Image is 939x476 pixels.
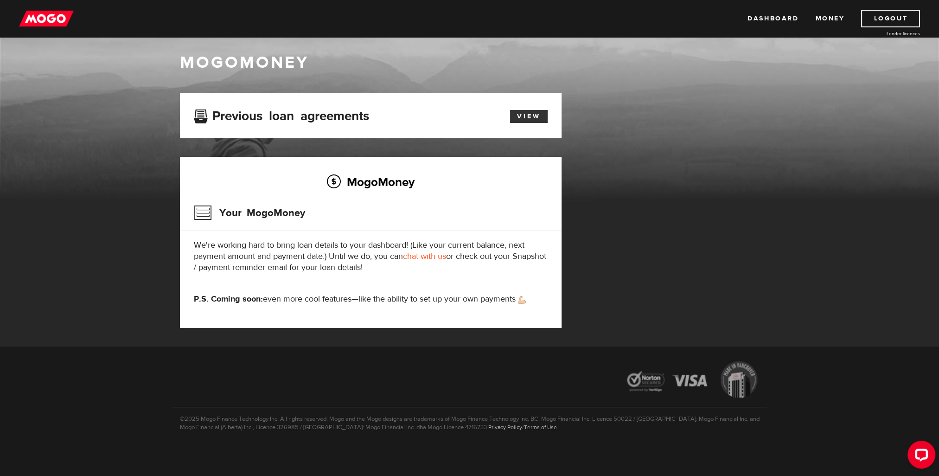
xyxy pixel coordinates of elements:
a: Terms of Use [524,424,557,431]
img: legal-icons-92a2ffecb4d32d839781d1b4e4802d7b.png [618,354,767,407]
h3: Your MogoMoney [194,201,305,225]
p: even more cool features—like the ability to set up your own payments [194,294,548,305]
p: ©2025 Mogo Finance Technology Inc. All rights reserved. Mogo and the Mogo designs are trademarks ... [173,407,767,431]
a: Lender licences [850,30,920,37]
p: We're working hard to bring loan details to your dashboard! (Like your current balance, next paym... [194,240,548,273]
a: Money [815,10,844,27]
h2: MogoMoney [194,172,548,192]
img: mogo_logo-11ee424be714fa7cbb0f0f49df9e16ec.png [19,10,74,27]
a: Logout [861,10,920,27]
img: strong arm emoji [518,296,526,304]
h1: MogoMoney [180,53,760,72]
a: View [510,110,548,123]
a: Dashboard [747,10,798,27]
h3: Previous loan agreements [194,109,369,121]
a: Privacy Policy [488,424,522,431]
iframe: LiveChat chat widget [900,437,939,476]
a: chat with us [403,251,446,262]
strong: P.S. Coming soon: [194,294,263,304]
